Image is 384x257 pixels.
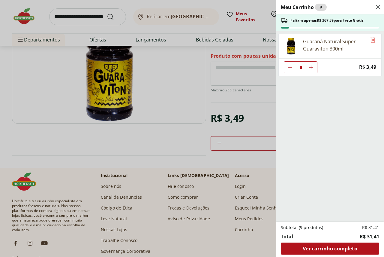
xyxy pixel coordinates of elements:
[369,36,376,44] button: Remove
[290,18,364,23] span: Faltam apenas R$ 367,59 para Frete Grátis
[362,225,379,231] span: R$ 31,41
[281,243,379,255] a: Ver carrinho completo
[296,62,305,73] input: Quantidade Atual
[315,4,327,11] div: 9
[284,61,296,73] button: Diminuir Quantidade
[283,38,299,55] img: Principal
[281,225,323,231] span: Subtotal (9 produtos)
[281,233,293,240] span: Total
[359,63,376,71] span: R$ 3,49
[303,38,367,52] div: Guaraná Natural Super Guaraviton 300ml
[303,246,357,251] span: Ver carrinho completo
[281,4,327,11] h2: Meu Carrinho
[360,233,379,240] span: R$ 31,41
[305,61,317,73] button: Aumentar Quantidade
